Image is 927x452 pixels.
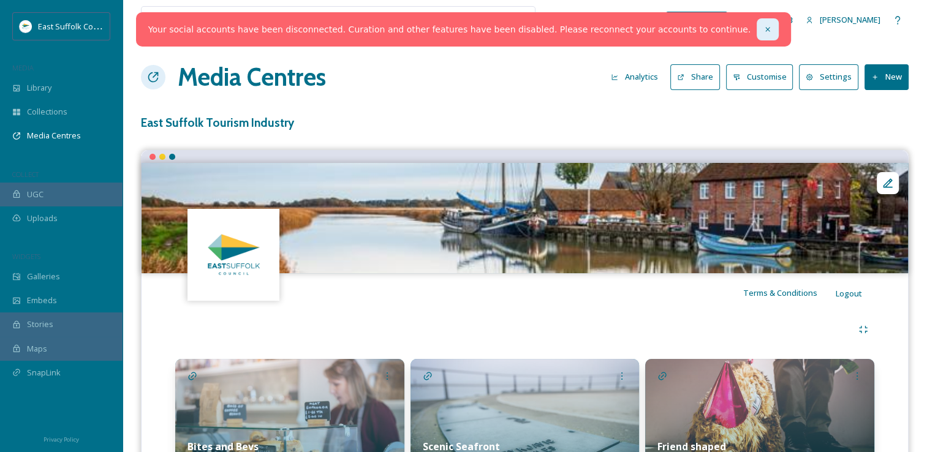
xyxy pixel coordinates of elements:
[820,14,880,25] span: [PERSON_NAME]
[44,431,79,446] a: Privacy Policy
[148,23,751,36] a: Your social accounts have been disconnected. Curation and other features have been disabled. Plea...
[605,65,664,89] button: Analytics
[670,64,720,89] button: Share
[20,20,32,32] img: ESC%20Logo.png
[141,114,909,132] h3: East Suffolk Tourism Industry
[38,20,110,32] span: East Suffolk Council
[865,64,909,89] button: New
[189,210,278,299] img: ddd00b8e-fed8-4ace-b05d-a63b8df0f5dd.jpg
[170,7,435,34] input: Search your library
[27,318,53,330] span: Stories
[12,252,40,261] span: WIDGETS
[726,64,793,89] button: Customise
[800,8,887,32] a: [PERSON_NAME]
[726,64,800,89] a: Customise
[12,170,39,179] span: COLLECT
[605,65,670,89] a: Analytics
[27,271,60,282] span: Galleries
[27,367,61,379] span: SnapLink
[799,64,858,89] button: Settings
[142,163,908,273] img: Aldeburgh_JamesCrisp_112024 (28).jpg
[12,63,34,72] span: MEDIA
[27,189,44,200] span: UGC
[178,59,326,96] a: Media Centres
[27,130,81,141] span: Media Centres
[44,435,79,443] span: Privacy Policy
[799,64,865,89] a: Settings
[27,213,58,224] span: Uploads
[27,106,67,118] span: Collections
[27,82,51,94] span: Library
[457,8,529,32] a: View all files
[27,295,57,306] span: Embeds
[27,343,47,355] span: Maps
[666,12,727,29] a: What's New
